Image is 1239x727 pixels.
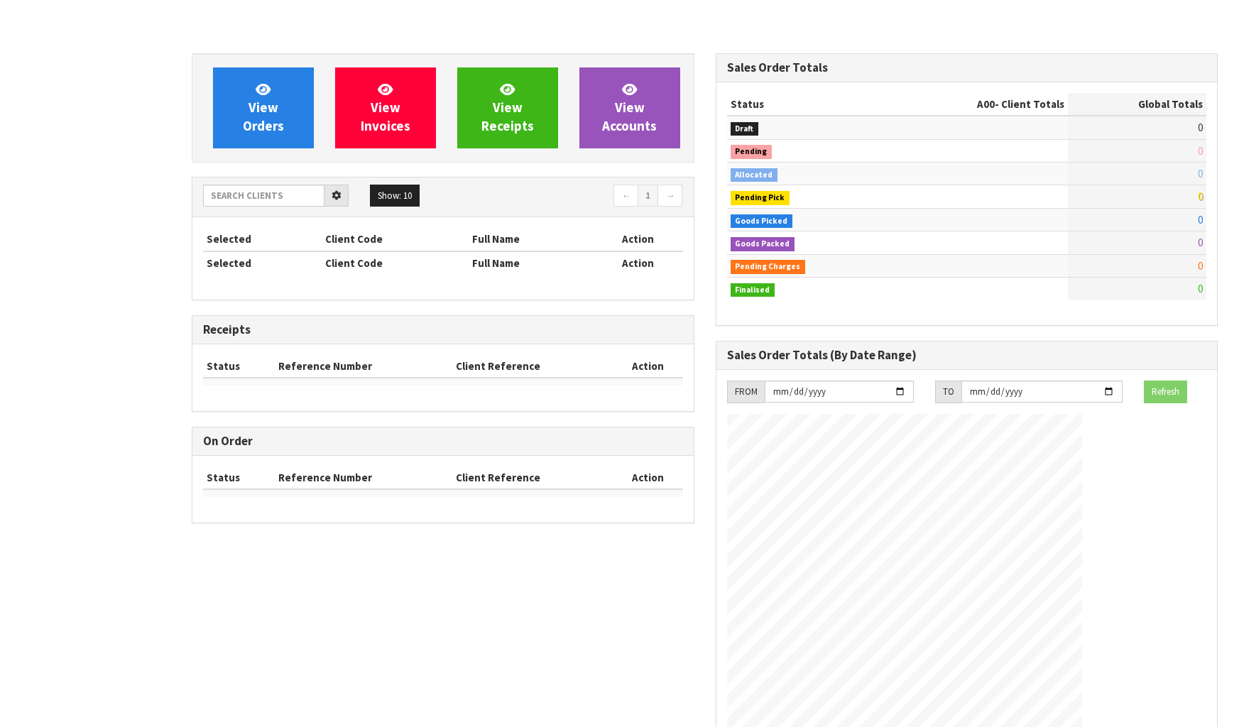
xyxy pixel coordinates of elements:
a: ViewAccounts [579,67,680,148]
th: Selected [203,228,322,251]
a: ViewReceipts [457,67,558,148]
span: Finalised [731,283,775,297]
th: Selected [203,251,322,274]
th: Action [594,251,683,274]
th: Action [594,228,683,251]
th: - Client Totals [885,93,1068,116]
th: Reference Number [275,466,452,489]
th: Reference Number [275,355,452,378]
th: Full Name [469,228,594,251]
a: ViewInvoices [335,67,436,148]
span: Goods Packed [731,237,795,251]
button: Show: 10 [370,185,420,207]
span: A00 [977,97,995,111]
span: Pending Pick [731,191,790,205]
span: Draft [731,122,759,136]
span: View Receipts [481,81,534,134]
div: TO [935,381,961,403]
a: 1 [638,185,658,207]
button: Refresh [1144,381,1187,403]
a: ← [613,185,638,207]
th: Status [203,355,275,378]
th: Client Reference [452,355,614,378]
nav: Page navigation [454,185,683,209]
span: 0 [1198,259,1203,273]
span: 0 [1198,213,1203,226]
th: Client Code [322,251,469,274]
th: Action [613,466,682,489]
span: Goods Picked [731,214,793,229]
a: ViewOrders [213,67,314,148]
input: Search clients [203,185,324,207]
span: 0 [1198,121,1203,134]
div: FROM [727,381,765,403]
span: View Invoices [361,81,410,134]
th: Status [727,93,885,116]
span: View Orders [243,81,284,134]
th: Client Code [322,228,469,251]
span: Pending [731,145,773,159]
th: Global Totals [1068,93,1206,116]
span: View Accounts [602,81,657,134]
h3: On Order [203,434,683,448]
a: → [657,185,682,207]
span: 0 [1198,144,1203,158]
th: Action [613,355,682,378]
span: 0 [1198,167,1203,180]
span: 0 [1198,190,1203,203]
span: 0 [1198,236,1203,249]
span: Allocated [731,168,778,182]
span: Pending Charges [731,260,806,274]
h3: Sales Order Totals [727,61,1207,75]
th: Client Reference [452,466,614,489]
h3: Receipts [203,323,683,337]
th: Full Name [469,251,594,274]
h3: Sales Order Totals (By Date Range) [727,349,1207,362]
span: 0 [1198,282,1203,295]
th: Status [203,466,275,489]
